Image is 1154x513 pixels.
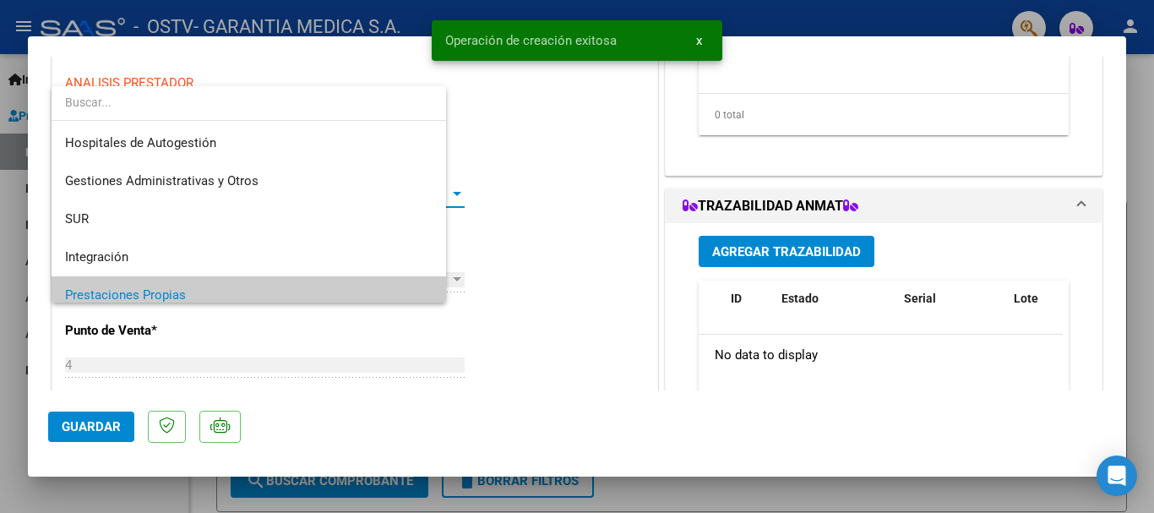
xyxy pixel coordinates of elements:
span: Prestaciones Propias [65,287,186,303]
span: SUR [65,211,89,226]
span: Integración [65,249,128,265]
span: Gestiones Administrativas y Otros [65,173,259,188]
input: dropdown search [52,85,446,120]
div: Open Intercom Messenger [1097,456,1137,496]
span: Hospitales de Autogestión [65,135,216,150]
